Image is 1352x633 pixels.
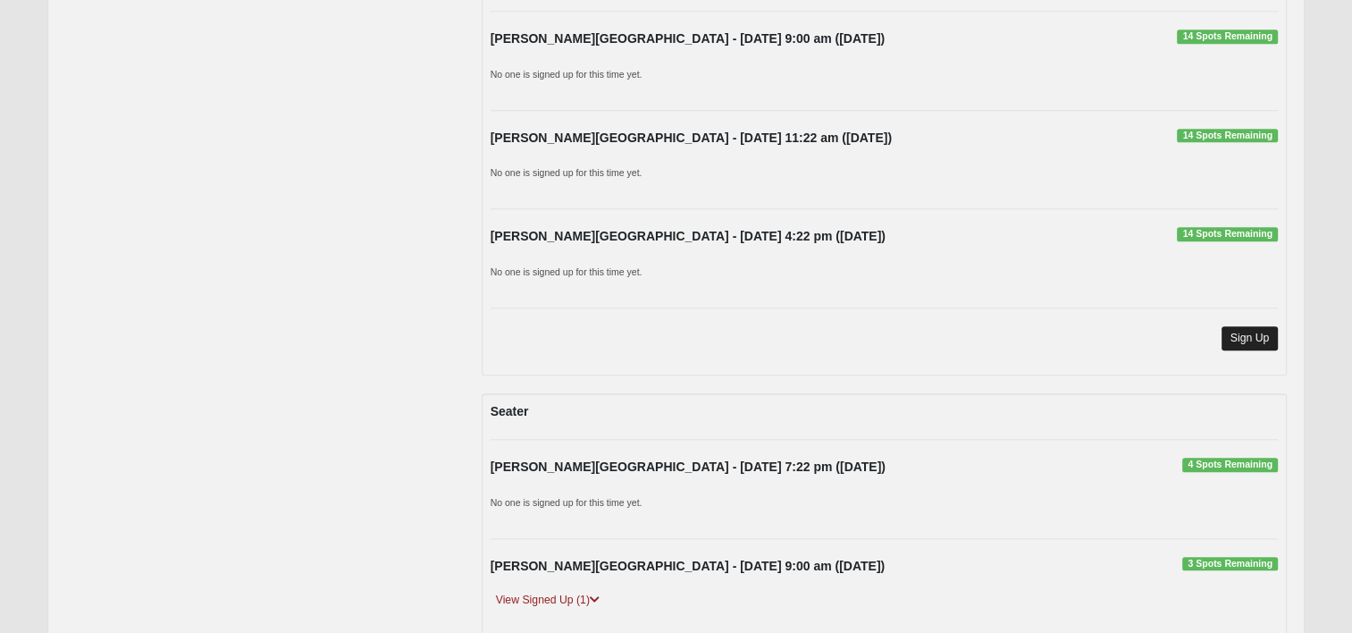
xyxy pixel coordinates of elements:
[491,559,886,573] strong: [PERSON_NAME][GEOGRAPHIC_DATA] - [DATE] 9:00 am ([DATE])
[1182,458,1278,472] span: 4 Spots Remaining
[491,591,605,610] a: View Signed Up (1)
[491,69,642,80] small: No one is signed up for this time yet.
[491,167,642,178] small: No one is signed up for this time yet.
[1182,557,1278,571] span: 3 Spots Remaining
[1177,30,1278,44] span: 14 Spots Remaining
[1222,326,1279,350] a: Sign Up
[491,497,642,508] small: No one is signed up for this time yet.
[1177,227,1278,241] span: 14 Spots Remaining
[491,266,642,277] small: No one is signed up for this time yet.
[491,31,886,46] strong: [PERSON_NAME][GEOGRAPHIC_DATA] - [DATE] 9:00 am ([DATE])
[491,229,886,243] strong: [PERSON_NAME][GEOGRAPHIC_DATA] - [DATE] 4:22 pm ([DATE])
[491,404,529,418] strong: Seater
[491,460,886,474] strong: [PERSON_NAME][GEOGRAPHIC_DATA] - [DATE] 7:22 pm ([DATE])
[491,131,892,145] strong: [PERSON_NAME][GEOGRAPHIC_DATA] - [DATE] 11:22 am ([DATE])
[1177,129,1278,143] span: 14 Spots Remaining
